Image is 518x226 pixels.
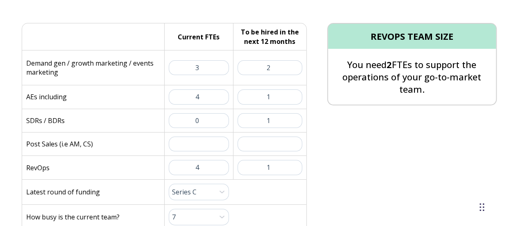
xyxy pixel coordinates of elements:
p: You need FTEs to support the operations of your go-to-market team. [328,58,496,96]
p: AEs including [26,92,67,101]
div: Drag [480,195,484,219]
p: RevOps [26,163,50,172]
span: 2 [387,58,392,71]
h4: REVOPS TEAM SIZE [328,24,496,49]
p: How busy is the current team? [26,212,120,221]
h5: To be hired in the next 12 months [238,27,302,46]
h5: Current FTEs [178,32,219,41]
p: SDRs / BDRs [26,116,65,125]
p: Demand gen / growth marketing / events marketing [26,59,160,77]
iframe: Chat Widget [477,187,518,226]
p: Latest round of funding [26,187,100,196]
p: Post Sales (i.e AM, CS) [26,139,93,148]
